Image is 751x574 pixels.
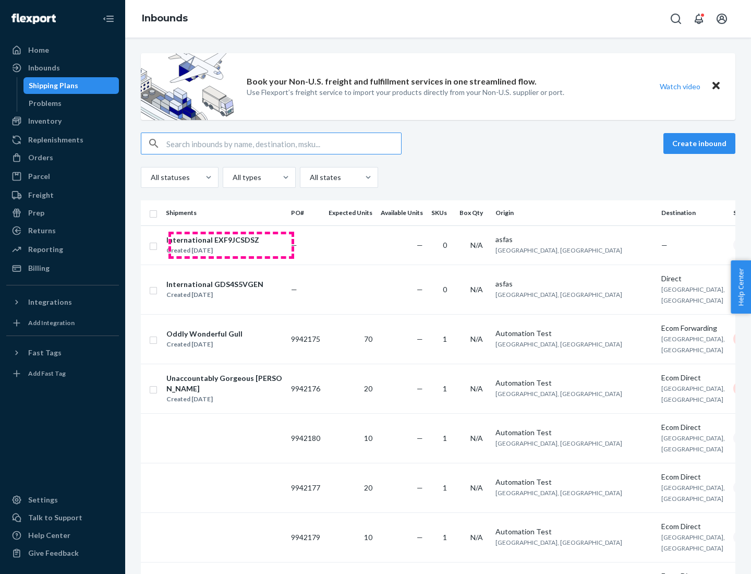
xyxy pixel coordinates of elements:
span: N/A [470,434,483,443]
div: Home [28,45,49,55]
div: Unaccountably Gorgeous [PERSON_NAME] [166,373,282,394]
span: — [417,533,423,542]
div: International GDS4S5VGEN [166,279,263,290]
div: Replenishments [28,135,83,145]
span: 1 [443,483,447,492]
div: Inventory [28,116,62,126]
div: Created [DATE] [166,339,243,350]
a: Inventory [6,113,119,129]
div: Automation Test [495,527,653,537]
th: Box Qty [455,200,491,225]
button: Close [709,79,723,94]
a: Settings [6,492,119,508]
div: Fast Tags [28,348,62,358]
button: Open Search Box [665,8,686,29]
span: [GEOGRAPHIC_DATA], [GEOGRAPHIC_DATA] [661,484,725,503]
span: — [417,334,423,343]
span: 20 [364,483,372,492]
div: Add Fast Tag [28,369,66,378]
span: — [291,241,297,249]
div: International EXF9JCSDSZ [166,235,259,245]
div: Reporting [28,244,63,255]
a: Help Center [6,527,119,544]
button: Give Feedback [6,545,119,561]
span: 0 [443,285,447,294]
th: Shipments [162,200,287,225]
a: Orders [6,149,119,166]
span: N/A [470,241,483,249]
a: Freight [6,187,119,204]
div: Oddly Wonderful Gull [166,329,243,339]
span: [GEOGRAPHIC_DATA], [GEOGRAPHIC_DATA] [661,434,725,453]
div: Add Integration [28,318,75,327]
span: N/A [470,285,483,294]
div: Ecom Direct [661,422,725,433]
span: 70 [364,334,372,343]
td: 9942176 [287,364,324,413]
div: Settings [28,495,58,505]
span: 10 [364,434,372,443]
span: — [417,384,423,393]
span: [GEOGRAPHIC_DATA], [GEOGRAPHIC_DATA] [661,285,725,304]
div: Ecom Direct [661,472,725,482]
span: 10 [364,533,372,542]
img: Flexport logo [11,14,56,24]
div: Ecom Forwarding [661,323,725,333]
button: Open account menu [711,8,732,29]
span: N/A [470,384,483,393]
span: 1 [443,533,447,542]
ol: breadcrumbs [134,4,196,34]
span: Help Center [731,260,751,314]
button: Fast Tags [6,344,119,361]
span: 1 [443,334,447,343]
input: All statuses [150,172,151,183]
span: N/A [470,334,483,343]
div: Parcel [28,171,50,182]
a: Inbounds [6,59,119,76]
a: Returns [6,222,119,239]
th: Available Units [377,200,427,225]
a: Problems [23,95,119,112]
span: [GEOGRAPHIC_DATA], [GEOGRAPHIC_DATA] [495,340,622,348]
span: [GEOGRAPHIC_DATA], [GEOGRAPHIC_DATA] [495,291,622,298]
span: 20 [364,384,372,393]
div: Automation Test [495,477,653,487]
div: Prep [28,208,44,218]
button: Close Navigation [98,8,119,29]
p: Use Flexport’s freight service to import your products directly from your Non-U.S. supplier or port. [247,87,564,98]
span: [GEOGRAPHIC_DATA], [GEOGRAPHIC_DATA] [495,439,622,447]
span: N/A [470,483,483,492]
input: Search inbounds by name, destination, msku... [166,133,401,154]
div: Created [DATE] [166,394,282,404]
a: Add Fast Tag [6,365,119,382]
button: Open notifications [688,8,709,29]
td: 9942180 [287,413,324,463]
span: [GEOGRAPHIC_DATA], [GEOGRAPHIC_DATA] [495,246,622,254]
span: N/A [470,533,483,542]
a: Inbounds [142,13,188,24]
div: Created [DATE] [166,245,259,256]
span: 0 [443,241,447,249]
th: SKUs [427,200,455,225]
div: Orders [28,152,53,163]
div: Inbounds [28,63,60,73]
div: asfas [495,279,653,289]
a: Shipping Plans [23,77,119,94]
div: Automation Test [495,378,653,388]
div: Shipping Plans [29,80,78,91]
span: [GEOGRAPHIC_DATA], [GEOGRAPHIC_DATA] [495,539,622,546]
span: — [417,285,423,294]
td: 9942177 [287,463,324,512]
span: — [417,483,423,492]
a: Parcel [6,168,119,185]
div: Integrations [28,297,72,307]
input: All types [232,172,233,183]
div: Ecom Direct [661,373,725,383]
th: Destination [657,200,729,225]
div: Created [DATE] [166,290,263,300]
span: [GEOGRAPHIC_DATA], [GEOGRAPHIC_DATA] [495,489,622,497]
span: — [417,434,423,443]
a: Home [6,42,119,58]
a: Replenishments [6,131,119,148]
td: 9942179 [287,512,324,562]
